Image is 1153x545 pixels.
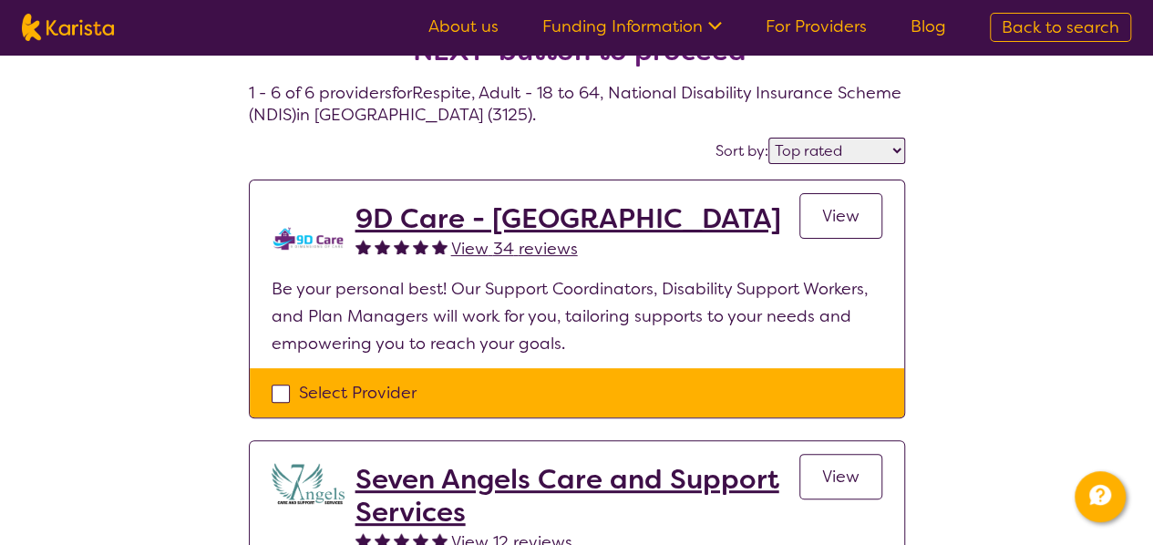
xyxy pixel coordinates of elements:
[432,239,448,254] img: fullstar
[272,202,345,275] img: zklkmrpc7cqrnhnbeqm0.png
[22,14,114,41] img: Karista logo
[375,239,390,254] img: fullstar
[822,205,860,227] span: View
[355,463,799,529] a: Seven Angels Care and Support Services
[428,15,499,37] a: About us
[990,13,1131,42] a: Back to search
[451,238,578,260] span: View 34 reviews
[766,15,867,37] a: For Providers
[394,239,409,254] img: fullstar
[542,15,722,37] a: Funding Information
[1002,16,1119,38] span: Back to search
[355,239,371,254] img: fullstar
[822,466,860,488] span: View
[451,235,578,262] a: View 34 reviews
[715,141,768,160] label: Sort by:
[911,15,946,37] a: Blog
[272,275,882,357] p: Be your personal best! Our Support Coordinators, Disability Support Workers, and Plan Managers wi...
[1075,471,1126,522] button: Channel Menu
[413,239,428,254] img: fullstar
[799,193,882,239] a: View
[271,2,883,67] h2: Select one or more providers and click the 'NEXT' button to proceed
[799,454,882,499] a: View
[355,202,781,235] a: 9D Care - [GEOGRAPHIC_DATA]
[272,463,345,504] img: lugdbhoacugpbhbgex1l.png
